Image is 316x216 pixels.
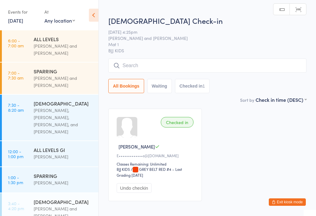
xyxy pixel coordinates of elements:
[2,141,98,166] a: 12:00 -1:00 pmALL LEVELS GI[PERSON_NAME]
[34,179,93,186] div: [PERSON_NAME]
[2,30,98,62] a: 6:00 -7:00 amALL LEVELS[PERSON_NAME] and [PERSON_NAME]
[34,42,93,57] div: [PERSON_NAME] and [PERSON_NAME]
[108,29,297,35] span: [DATE] 4:25pm
[44,17,75,24] div: Any location
[117,153,195,158] div: E•••••••••••••s@[DOMAIN_NAME]
[108,58,306,73] input: Search
[269,198,306,206] button: Exit kiosk mode
[8,102,24,112] time: 7:30 - 8:20 am
[34,153,93,160] div: [PERSON_NAME]
[2,95,98,140] a: 7:30 -8:20 am[DEMOGRAPHIC_DATA][PERSON_NAME], [PERSON_NAME], [PERSON_NAME], and [PERSON_NAME]
[2,63,98,94] a: 7:00 -7:30 amSPARRING[PERSON_NAME] and [PERSON_NAME]
[108,35,297,41] span: [PERSON_NAME] and [PERSON_NAME]
[34,68,93,75] div: SPARRING
[8,201,24,211] time: 3:40 - 4:20 pm
[117,183,152,193] button: Undo checkin
[240,97,254,103] label: Sort by
[8,70,23,80] time: 7:00 - 7:30 am
[117,166,130,172] div: BJJ KIDS
[2,167,98,192] a: 1:00 -1:30 pmSPARRING[PERSON_NAME]
[8,17,23,24] a: [DATE]
[8,38,24,48] time: 6:00 - 7:00 am
[108,79,144,93] button: All Bookings
[117,166,182,178] span: / GREY BELT RED #4 – Last Grading [DATE]
[8,7,38,17] div: Events for
[34,172,93,179] div: SPARRING
[117,161,195,166] div: Classes Remaining: Unlimited
[34,75,93,89] div: [PERSON_NAME] and [PERSON_NAME]
[108,41,297,47] span: Mat 1
[175,79,210,93] button: Checked in1
[8,149,23,159] time: 12:00 - 1:00 pm
[202,84,205,89] div: 1
[34,198,93,205] div: [DEMOGRAPHIC_DATA]
[108,47,306,54] span: BJJ KIDS
[147,79,172,93] button: Waiting
[161,117,193,127] div: Checked in
[118,143,155,150] span: [PERSON_NAME]
[34,100,93,107] div: [DEMOGRAPHIC_DATA]
[34,107,93,135] div: [PERSON_NAME], [PERSON_NAME], [PERSON_NAME], and [PERSON_NAME]
[34,146,93,153] div: ALL LEVELS GI
[34,36,93,42] div: ALL LEVELS
[44,7,75,17] div: At
[256,96,306,103] div: Check in time (DESC)
[8,175,23,185] time: 1:00 - 1:30 pm
[108,15,306,26] h2: [DEMOGRAPHIC_DATA] Check-in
